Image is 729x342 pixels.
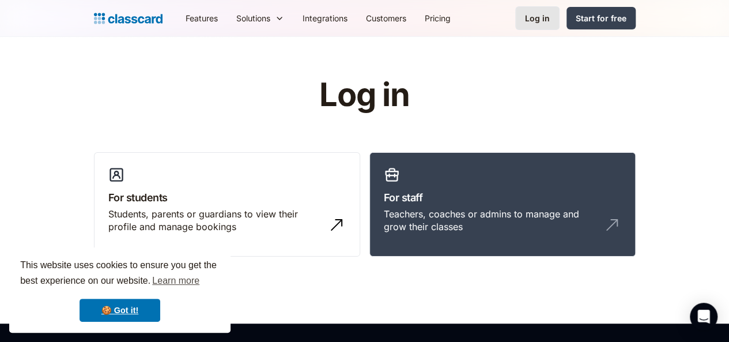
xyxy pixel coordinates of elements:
a: Customers [357,5,416,31]
h3: For students [108,190,346,205]
div: Open Intercom Messenger [690,303,717,330]
a: Pricing [416,5,460,31]
a: Features [176,5,227,31]
div: Solutions [236,12,270,24]
a: For staffTeachers, coaches or admins to manage and grow their classes [369,152,636,257]
span: This website uses cookies to ensure you get the best experience on our website. [20,258,220,290]
h3: For staff [384,190,621,205]
a: Integrations [293,5,357,31]
div: Start for free [576,12,626,24]
a: Log in [515,6,560,30]
a: Start for free [566,7,636,29]
a: Logo [94,10,163,27]
div: cookieconsent [9,247,231,333]
div: Students, parents or guardians to view their profile and manage bookings [108,208,323,234]
a: learn more about cookies [150,272,201,290]
div: Log in [525,12,550,24]
a: For studentsStudents, parents or guardians to view their profile and manage bookings [94,152,360,257]
h1: Log in [182,77,547,113]
a: dismiss cookie message [80,299,160,322]
div: Teachers, coaches or admins to manage and grow their classes [384,208,598,234]
div: Solutions [227,5,293,31]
